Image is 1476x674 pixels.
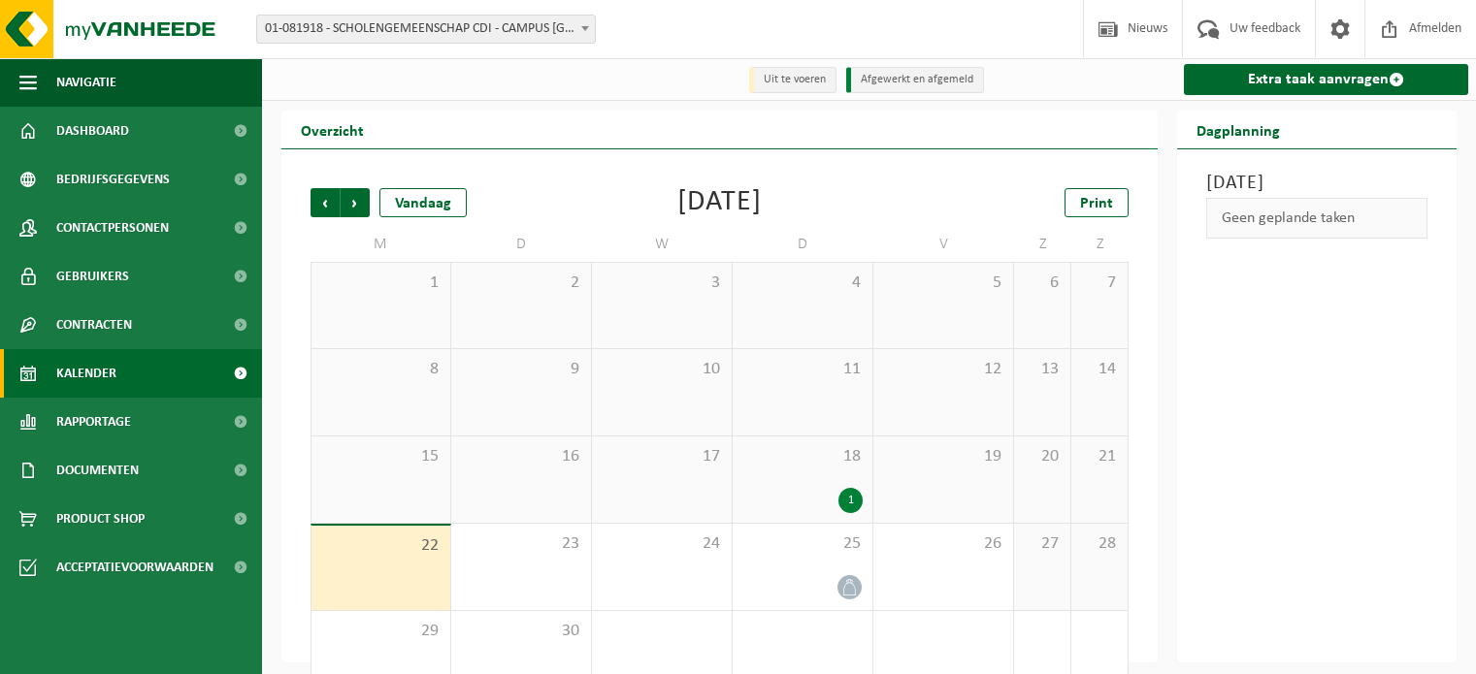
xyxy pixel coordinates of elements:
span: 20 [1024,446,1061,467]
span: 10 [602,359,722,380]
span: Gebruikers [56,252,129,301]
span: 9 [461,359,581,380]
td: Z [1014,227,1071,262]
span: Product Shop [56,495,145,543]
td: Z [1071,227,1129,262]
span: 8 [321,359,441,380]
span: 01-081918 - SCHOLENGEMEENSCHAP CDI - CAMPUS SINT-JOZEF - IEPER [256,15,596,44]
span: 30 [461,621,581,642]
span: 1 [321,273,441,294]
td: V [873,227,1014,262]
span: 14 [1081,359,1118,380]
span: Rapportage [56,398,131,446]
span: 21 [1081,446,1118,467]
a: Print [1065,188,1129,217]
span: Contracten [56,301,132,349]
span: 3 [602,273,722,294]
li: Afgewerkt en afgemeld [846,67,984,93]
span: 18 [742,446,863,467]
span: 2 [461,273,581,294]
span: 29 [321,621,441,642]
span: 12 [883,359,1003,380]
span: 01-081918 - SCHOLENGEMEENSCHAP CDI - CAMPUS SINT-JOZEF - IEPER [257,16,595,43]
span: 7 [1081,273,1118,294]
span: 28 [1081,533,1118,555]
span: 26 [883,533,1003,555]
li: Uit te voeren [749,67,836,93]
span: 4 [742,273,863,294]
span: 23 [461,533,581,555]
td: D [733,227,873,262]
h2: Dagplanning [1177,111,1299,148]
span: Bedrijfsgegevens [56,155,170,204]
span: Volgende [341,188,370,217]
span: 15 [321,446,441,467]
h2: Overzicht [281,111,383,148]
span: Kalender [56,349,116,398]
div: [DATE] [677,188,762,217]
span: Documenten [56,446,139,495]
span: 6 [1024,273,1061,294]
span: 19 [883,446,1003,467]
span: Acceptatievoorwaarden [56,543,213,592]
span: Vorige [311,188,340,217]
span: 16 [461,446,581,467]
span: Dashboard [56,107,129,155]
span: 24 [602,533,722,555]
div: Geen geplande taken [1206,198,1427,239]
span: 11 [742,359,863,380]
a: Extra taak aanvragen [1184,64,1468,95]
span: 27 [1024,533,1061,555]
span: 22 [321,535,441,557]
div: 1 [838,488,863,513]
h3: [DATE] [1206,169,1427,198]
span: Print [1080,196,1113,211]
span: Contactpersonen [56,204,169,252]
span: 25 [742,533,863,555]
td: W [592,227,733,262]
td: M [311,227,451,262]
td: D [451,227,592,262]
div: Vandaag [379,188,467,217]
span: 17 [602,446,722,467]
span: 5 [883,273,1003,294]
span: Navigatie [56,58,116,107]
span: 13 [1024,359,1061,380]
